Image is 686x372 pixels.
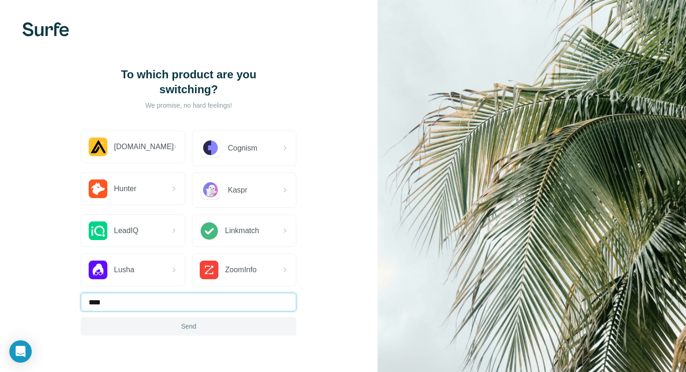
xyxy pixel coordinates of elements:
[200,221,218,240] img: Linkmatch Logo
[114,264,134,276] span: Lusha
[89,138,107,156] img: Apollo.io Logo
[9,340,32,363] div: Open Intercom Messenger
[81,317,296,336] button: Send
[114,183,136,194] span: Hunter
[89,179,107,198] img: Hunter.io Logo
[22,22,69,36] img: Surfe's logo
[225,225,259,236] span: Linkmatch
[114,225,138,236] span: LeadIQ
[200,261,218,279] img: ZoomInfo Logo
[200,179,221,201] img: Kaspr Logo
[95,101,282,110] p: We promise, no hard feelings!
[181,322,196,331] span: Send
[114,141,174,152] span: [DOMAIN_NAME]
[95,67,282,97] h1: To which product are you switching?
[200,138,221,159] img: Cognism Logo
[228,185,247,196] span: Kaspr
[228,143,257,154] span: Cognism
[89,221,107,240] img: LeadIQ Logo
[89,261,107,279] img: Lusha Logo
[225,264,257,276] span: ZoomInfo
